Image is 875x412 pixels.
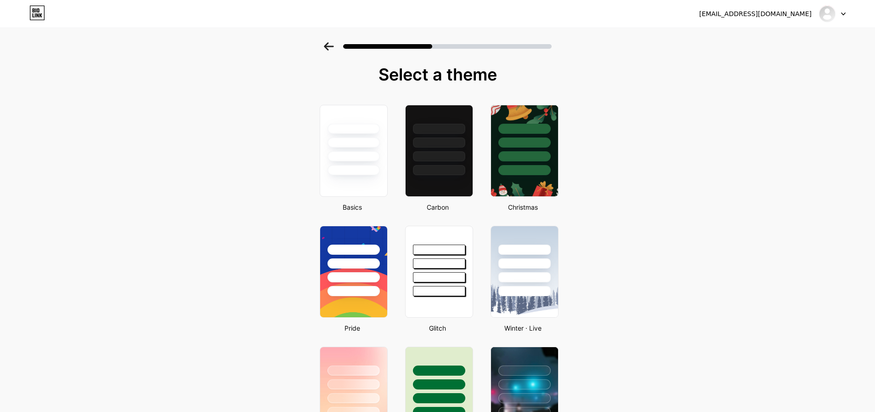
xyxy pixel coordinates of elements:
div: Christmas [488,202,559,212]
div: Glitch [402,323,473,333]
img: mj75 [819,5,836,23]
div: [EMAIL_ADDRESS][DOMAIN_NAME] [699,9,812,19]
div: Select a theme [316,65,559,84]
div: Carbon [402,202,473,212]
div: Winter · Live [488,323,559,333]
div: Pride [317,323,388,333]
div: Basics [317,202,388,212]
